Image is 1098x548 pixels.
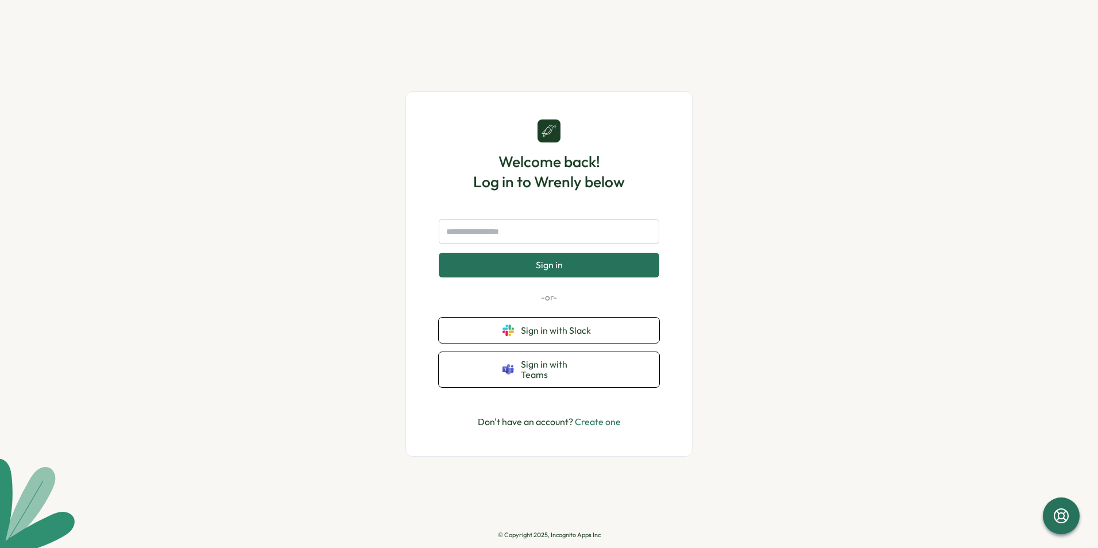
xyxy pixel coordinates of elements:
[521,359,596,380] span: Sign in with Teams
[439,253,659,277] button: Sign in
[473,152,625,192] h1: Welcome back! Log in to Wrenly below
[575,416,621,427] a: Create one
[498,531,601,539] p: © Copyright 2025, Incognito Apps Inc
[536,260,563,270] span: Sign in
[521,325,596,335] span: Sign in with Slack
[439,291,659,304] p: -or-
[439,318,659,343] button: Sign in with Slack
[439,352,659,387] button: Sign in with Teams
[478,415,621,429] p: Don't have an account?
